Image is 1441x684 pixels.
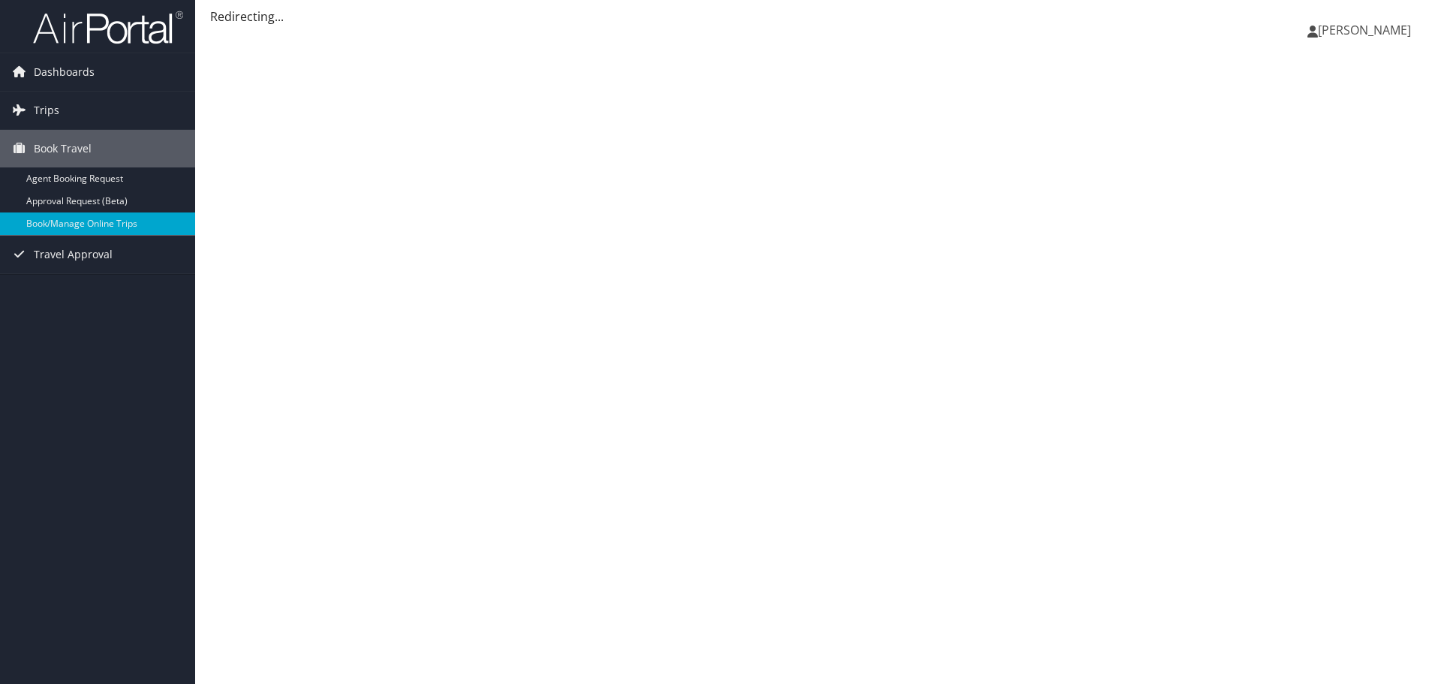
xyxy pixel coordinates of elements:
[34,92,59,129] span: Trips
[1318,22,1411,38] span: [PERSON_NAME]
[210,8,1426,26] div: Redirecting...
[34,236,113,273] span: Travel Approval
[33,10,183,45] img: airportal-logo.png
[1307,8,1426,53] a: [PERSON_NAME]
[34,130,92,167] span: Book Travel
[34,53,95,91] span: Dashboards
